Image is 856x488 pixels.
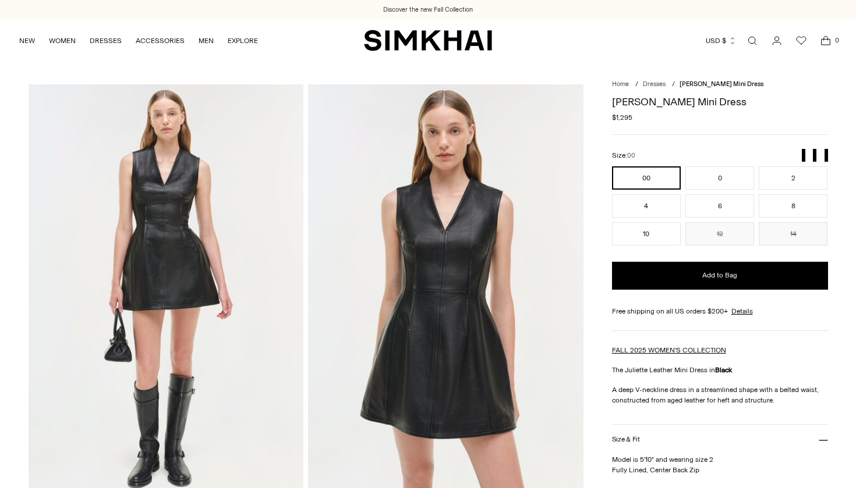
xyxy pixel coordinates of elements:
button: Add to Bag [612,262,828,290]
strong: Black [715,366,732,374]
a: Details [731,306,753,316]
a: SIMKHAI [364,29,492,52]
span: Add to Bag [702,270,737,280]
div: / [635,80,638,90]
nav: breadcrumbs [612,80,828,90]
span: $1,295 [612,112,632,123]
button: 12 [685,222,754,245]
div: / [672,80,675,90]
button: 14 [759,222,827,245]
a: Wishlist [790,29,813,52]
div: Free shipping on all US orders $200+ [612,306,828,316]
p: Model is 5'10" and wearing size 2 Fully Lined, Center Back Zip [612,454,828,475]
a: WOMEN [49,28,76,54]
a: Go to the account page [765,29,788,52]
button: 0 [685,166,754,190]
button: 8 [759,194,827,218]
button: 6 [685,194,754,218]
button: 00 [612,166,681,190]
span: 0 [832,35,842,45]
a: Open cart modal [814,29,837,52]
p: A deep V-neckline dress in a streamlined shape with a belted waist, constructed from aged leather... [612,384,828,405]
button: USD $ [706,28,737,54]
a: Discover the new Fall Collection [383,5,473,15]
a: Dresses [643,80,666,88]
p: The Juliette Leather Mini Dress in [612,365,828,375]
a: MEN [199,28,214,54]
h3: Size & Fit [612,436,640,443]
a: Open search modal [741,29,764,52]
a: Home [612,80,629,88]
a: EXPLORE [228,28,258,54]
a: NEW [19,28,35,54]
button: 10 [612,222,681,245]
button: 2 [759,166,827,190]
a: DRESSES [90,28,122,54]
button: 4 [612,194,681,218]
a: ACCESSORIES [136,28,185,54]
a: FALL 2025 WOMEN'S COLLECTION [612,346,726,354]
label: Size: [612,150,635,161]
span: [PERSON_NAME] Mini Dress [680,80,763,88]
h1: [PERSON_NAME] Mini Dress [612,97,828,107]
button: Size & Fit [612,425,828,454]
span: 00 [627,152,635,159]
